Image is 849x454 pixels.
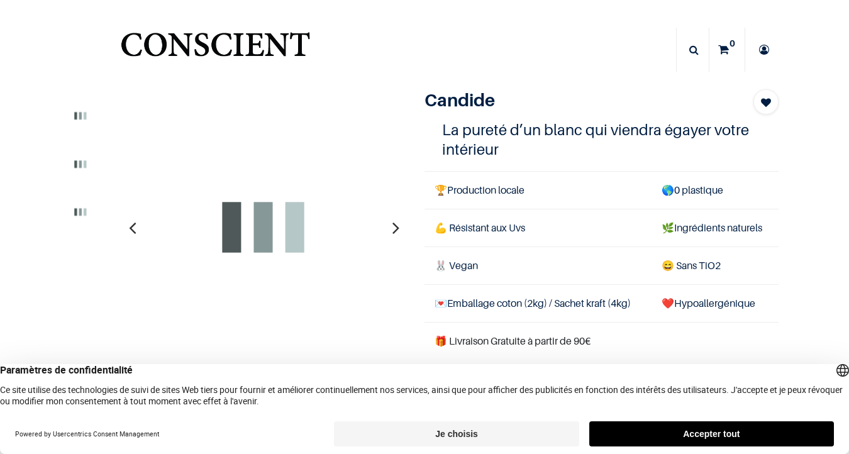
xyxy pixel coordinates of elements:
[125,89,402,366] img: Product image
[709,28,745,72] a: 0
[425,89,725,111] h1: Candide
[60,96,101,136] img: Product image
[652,285,779,323] td: ❤️Hypoallergénique
[60,192,101,233] img: Product image
[652,171,779,209] td: 0 plastique
[442,120,760,159] h4: La pureté d’un blanc qui viendra égayer votre intérieur
[726,37,738,50] sup: 0
[652,209,779,246] td: Ingrédients naturels
[425,171,652,209] td: Production locale
[753,89,779,114] button: Add to wishlist
[652,246,779,284] td: ans TiO2
[435,297,447,309] span: 💌
[662,259,682,272] span: 😄 S
[662,184,674,196] span: 🌎
[761,95,771,110] span: Add to wishlist
[435,184,447,196] span: 🏆
[425,285,652,323] td: Emballage coton (2kg) / Sachet kraft (4kg)
[435,259,478,272] span: 🐰 Vegan
[435,221,525,234] span: 💪 Résistant aux Uvs
[435,335,591,347] font: 🎁 Livraison Gratuite à partir de 90€
[118,25,313,75] a: Logo of Conscient
[118,25,313,75] img: Conscient
[60,143,101,184] img: Product image
[662,221,674,234] span: 🌿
